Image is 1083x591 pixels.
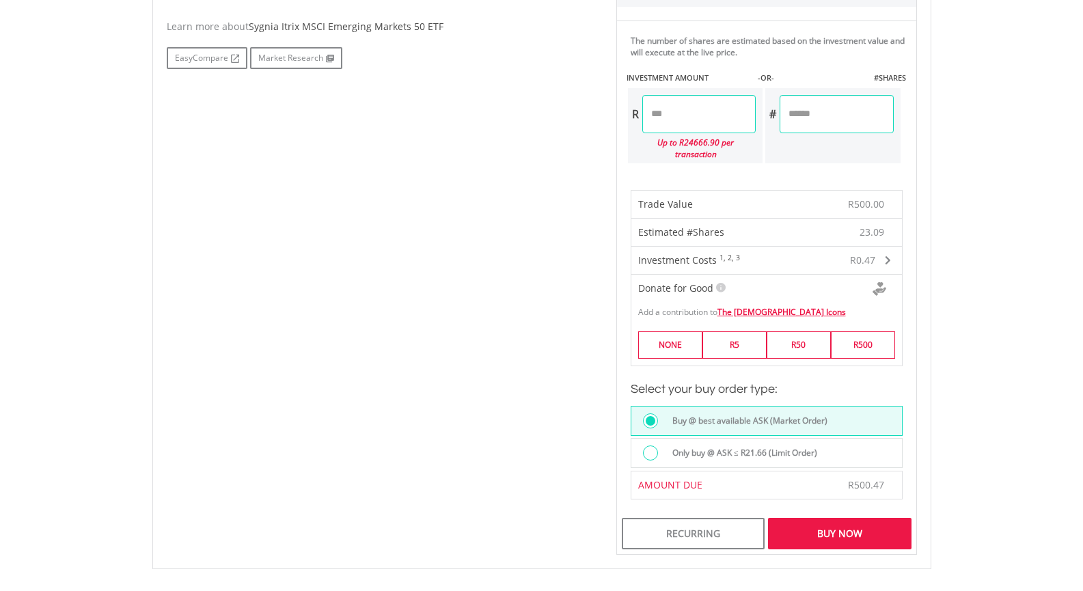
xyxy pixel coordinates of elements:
[848,478,884,491] span: R500.47
[167,47,247,69] a: EasyCompare
[767,331,831,358] label: R50
[628,133,756,163] div: Up to R24666.90 per transaction
[167,20,596,33] div: Learn more about
[638,331,702,358] label: NONE
[638,478,702,491] span: AMOUNT DUE
[638,225,724,238] span: Estimated #Shares
[628,95,642,133] div: R
[768,518,911,549] div: Buy Now
[664,413,827,428] label: Buy @ best available ASK (Market Order)
[664,445,817,461] label: Only buy @ ASK ≤ R21.66 (Limit Order)
[622,518,765,549] div: Recurring
[831,331,895,358] label: R500
[638,253,717,266] span: Investment Costs
[631,35,911,58] div: The number of shares are estimated based on the investment value and will execute at the live price.
[702,331,767,358] label: R5
[850,253,875,266] span: R0.47
[860,225,884,239] span: 23.09
[873,282,886,296] img: Donte For Good
[638,197,693,210] span: Trade Value
[848,197,884,210] span: R500.00
[717,306,846,318] a: The [DEMOGRAPHIC_DATA] Icons
[765,95,780,133] div: #
[631,299,902,318] div: Add a contribution to
[758,72,774,83] label: -OR-
[631,380,903,399] h3: Select your buy order type:
[719,253,740,262] sup: 1, 2, 3
[249,20,443,33] span: Sygnia Itrix MSCI Emerging Markets 50 ETF
[874,72,906,83] label: #SHARES
[250,47,342,69] a: Market Research
[627,72,709,83] label: INVESTMENT AMOUNT
[638,281,713,294] span: Donate for Good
